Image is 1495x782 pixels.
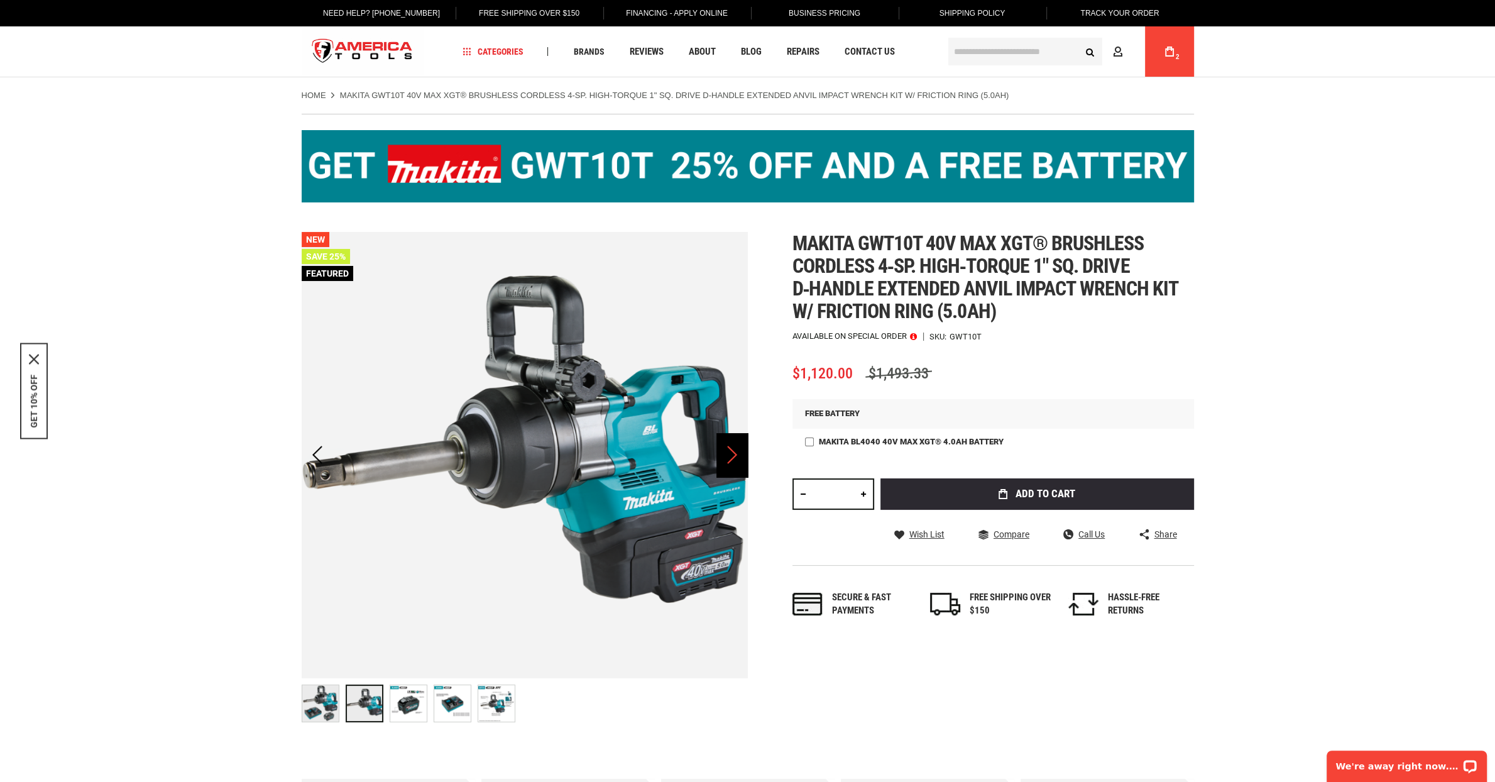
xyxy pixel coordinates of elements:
span: Brands [573,47,604,56]
span: Contact Us [844,47,894,57]
a: Brands [567,43,610,60]
span: $1,493.33 [865,365,932,382]
div: Previous [302,232,333,678]
span: Reviews [629,47,663,57]
img: Makita GWT10T 40V max XGT® Brushless Cordless 4‑Sp. High‑Torque 1" Sq. Drive D‑Handle Extended An... [434,685,471,722]
div: Makita GWT10T 40V max XGT® Brushless Cordless 4‑Sp. High‑Torque 1" Sq. Drive D‑Handle Extended An... [302,678,346,729]
span: $1,120.00 [792,365,853,382]
a: Repairs [780,43,824,60]
span: Repairs [786,47,819,57]
span: Blog [740,47,761,57]
div: Makita GWT10T 40V max XGT® Brushless Cordless 4‑Sp. High‑Torque 1" Sq. Drive D‑Handle Extended An... [390,678,434,729]
div: HASSLE-FREE RETURNS [1108,591,1190,618]
iframe: LiveChat chat widget [1318,742,1495,782]
span: Makita BL4040 40V max XGT® 4.0Ah Battery [819,437,1004,446]
button: Add to Cart [880,478,1194,510]
div: Makita GWT10T 40V max XGT® Brushless Cordless 4‑Sp. High‑Torque 1" Sq. Drive D‑Handle Extended An... [434,678,478,729]
a: Wish List [894,529,945,540]
span: Shipping Policy [939,9,1005,18]
img: Makita GWT10T 40V max XGT® Brushless Cordless 4‑Sp. High‑Torque 1" Sq. Drive D‑Handle Extended An... [478,685,515,722]
div: Makita GWT10T 40V max XGT® Brushless Cordless 4‑Sp. High‑Torque 1" Sq. Drive D‑Handle Extended An... [346,678,390,729]
strong: SKU [929,333,950,341]
span: About [688,47,715,57]
a: Blog [735,43,767,60]
span: Makita gwt10t 40v max xgt® brushless cordless 4‑sp. high‑torque 1" sq. drive d‑handle extended an... [792,231,1178,323]
button: GET 10% OFF [29,375,39,428]
span: Add to Cart [1016,488,1075,499]
img: payments [792,593,823,615]
button: Close [29,355,39,365]
div: GWT10T [950,333,982,341]
a: Home [302,90,326,101]
img: shipping [930,593,960,615]
img: Makita GWT10T 40V max XGT® Brushless Cordless 4‑Sp. High‑Torque 1" Sq. Drive D‑Handle Extended An... [390,685,427,722]
div: FREE SHIPPING OVER $150 [970,591,1051,618]
span: 2 [1176,53,1180,60]
a: Categories [457,43,528,60]
div: Secure & fast payments [832,591,914,618]
svg: close icon [29,355,39,365]
a: Call Us [1063,529,1105,540]
div: Next [716,232,748,678]
a: About [682,43,721,60]
span: Share [1154,530,1176,539]
a: Contact Us [838,43,900,60]
span: Categories [463,47,523,56]
a: Reviews [623,43,669,60]
span: Wish List [909,530,945,539]
a: Compare [978,529,1029,540]
div: Makita GWT10T 40V max XGT® Brushless Cordless 4‑Sp. High‑Torque 1" Sq. Drive D‑Handle Extended An... [478,678,515,729]
a: 2 [1158,26,1181,77]
button: Search [1078,40,1102,63]
strong: Makita GWT10T 40V max XGT® Brushless Cordless 4‑Sp. High‑Torque 1" Sq. Drive D‑Handle Extended An... [340,91,1009,100]
span: Call Us [1078,530,1105,539]
img: Makita GWT10T 40V max XGT® Brushless Cordless 4‑Sp. High‑Torque 1" Sq. Drive D‑Handle Extended An... [302,685,339,722]
a: store logo [302,28,424,75]
span: FREE BATTERY [805,409,860,418]
span: Compare [994,530,1029,539]
img: Makita GWT10T 40V max XGT® Brushless Cordless 4‑Sp. High‑Torque 1" Sq. Drive D‑Handle Extended An... [302,232,748,678]
img: America Tools [302,28,424,75]
img: returns [1068,593,1098,615]
img: BOGO: Buy the Makita® XGT IMpact Wrench (GWT10T), get the BL4040 4ah Battery FREE! [302,130,1194,202]
p: Available on Special Order [792,332,917,341]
